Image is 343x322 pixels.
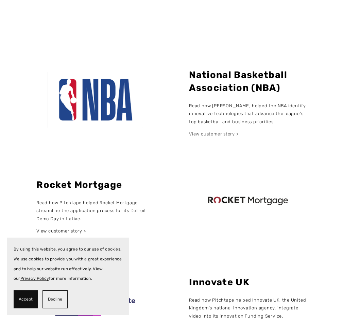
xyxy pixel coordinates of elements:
[14,290,38,308] button: Accept
[20,276,49,281] a: Privacy Policy
[42,290,68,308] button: Decline
[36,199,154,223] p: Read how Pitchtape helped Rocket Mortgage streamline the application process for its Detroit Demo...
[19,294,33,304] span: Accept
[189,296,306,320] p: Read how Pitchtape helped Innovate UK, the United Kingdom’s national innovation agency, integrate...
[189,277,250,288] strong: Innovate UK
[189,69,289,93] strong: National Basketball Association (NBA)
[36,228,86,234] a: View customer story >
[189,101,306,125] p: Read how [PERSON_NAME] helped the NBA identify innovative technologies that advance the league’s ...
[36,179,122,190] strong: Rocket Mortgage
[48,294,62,304] span: Decline
[14,244,122,284] p: By using this website, you agree to our use of cookies. We use cookies to provide you with a grea...
[189,131,238,137] a: View customer story >
[7,238,129,315] section: Cookie banner
[309,289,343,322] iframe: Chat Widget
